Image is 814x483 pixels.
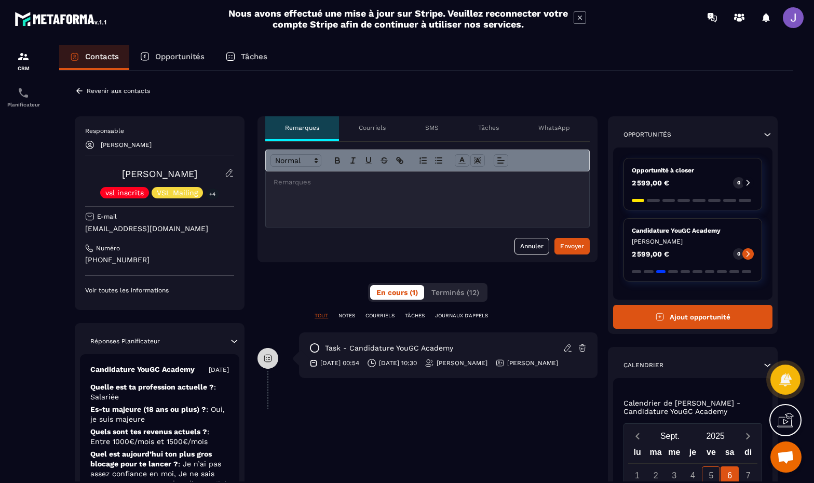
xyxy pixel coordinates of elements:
[623,361,663,369] p: Calendrier
[90,405,229,424] p: Es-tu majeure (18 ans ou plus) ?
[365,312,395,319] p: COURRIELS
[437,359,487,367] p: [PERSON_NAME]
[739,445,757,463] div: di
[632,250,669,258] p: 2 599,00 €
[122,168,197,179] a: [PERSON_NAME]
[632,179,669,186] p: 2 599,00 €
[613,305,772,329] button: Ajout opportunité
[684,445,702,463] div: je
[85,255,234,265] p: [PHONE_NUMBER]
[59,45,129,70] a: Contacts
[228,8,568,30] h2: Nous avons effectué une mise à jour sur Stripe. Veuillez reconnecter votre compte Stripe afin de ...
[3,102,44,108] p: Planificateur
[623,130,671,139] p: Opportunités
[90,365,195,374] p: Candidature YouGC Academy
[105,189,144,196] p: vsl inscrits
[157,189,198,196] p: VSL Mailing
[514,238,549,254] button: Annuler
[155,52,205,61] p: Opportunités
[3,43,44,79] a: formationformationCRM
[17,87,30,99] img: scheduler
[693,427,738,445] button: Open years overlay
[737,179,740,186] p: 0
[15,9,108,28] img: logo
[129,45,215,70] a: Opportunités
[17,50,30,63] img: formation
[738,429,757,443] button: Next month
[632,226,754,235] p: Candidature YouGC Academy
[538,124,570,132] p: WhatsApp
[628,429,647,443] button: Previous month
[206,189,219,199] p: +4
[554,238,590,254] button: Envoyer
[665,445,684,463] div: me
[90,382,229,402] p: Quelle est ta profession actuelle ?
[425,285,485,300] button: Terminés (12)
[737,250,740,258] p: 0
[85,127,234,135] p: Responsable
[628,445,647,463] div: lu
[285,124,319,132] p: Remarques
[85,52,119,61] p: Contacts
[215,45,278,70] a: Tâches
[632,237,754,246] p: [PERSON_NAME]
[376,288,418,297] span: En cours (1)
[90,337,160,345] p: Réponses Planificateur
[431,288,479,297] span: Terminés (12)
[646,445,665,463] div: ma
[435,312,488,319] p: JOURNAUX D'APPELS
[209,366,229,374] p: [DATE]
[359,124,386,132] p: Courriels
[702,445,721,463] div: ve
[320,359,359,367] p: [DATE] 00:54
[3,79,44,115] a: schedulerschedulerPlanificateur
[96,244,120,252] p: Numéro
[97,212,117,221] p: E-mail
[338,312,355,319] p: NOTES
[315,312,328,319] p: TOUT
[647,427,693,445] button: Open months overlay
[85,286,234,294] p: Voir toutes les informations
[325,343,453,353] p: task - Candidature YouGC Academy
[478,124,499,132] p: Tâches
[370,285,424,300] button: En cours (1)
[87,87,150,95] p: Revenir aux contacts
[101,141,152,149] p: [PERSON_NAME]
[85,224,234,234] p: [EMAIL_ADDRESS][DOMAIN_NAME]
[405,312,425,319] p: TÂCHES
[770,441,802,473] a: Ouvrir le chat
[3,65,44,71] p: CRM
[507,359,558,367] p: [PERSON_NAME]
[721,445,739,463] div: sa
[379,359,417,367] p: [DATE] 10:30
[632,166,754,175] p: Opportunité à closer
[560,241,584,251] div: Envoyer
[425,124,439,132] p: SMS
[90,427,229,447] p: Quels sont tes revenus actuels ?
[241,52,267,61] p: Tâches
[623,399,762,415] p: Calendrier de [PERSON_NAME] - Candidature YouGC Academy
